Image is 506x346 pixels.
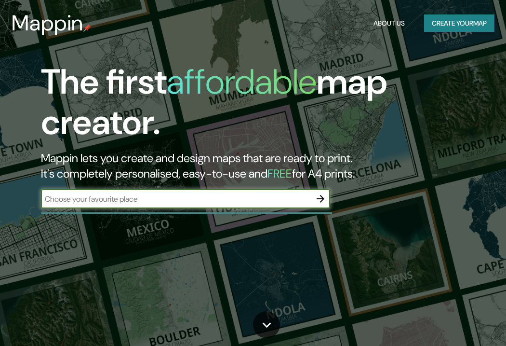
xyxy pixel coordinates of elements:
[12,11,83,36] h3: Mappin
[41,194,311,205] input: Choose your favourite place
[41,151,446,181] h2: Mappin lets you create and design maps that are ready to print. It's completely personalised, eas...
[370,14,409,32] button: About Us
[424,14,494,32] button: Create yourmap
[167,59,317,104] h1: affordable
[83,24,91,32] img: mappin-pin
[41,62,446,151] h1: The first map creator.
[267,166,292,181] h5: FREE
